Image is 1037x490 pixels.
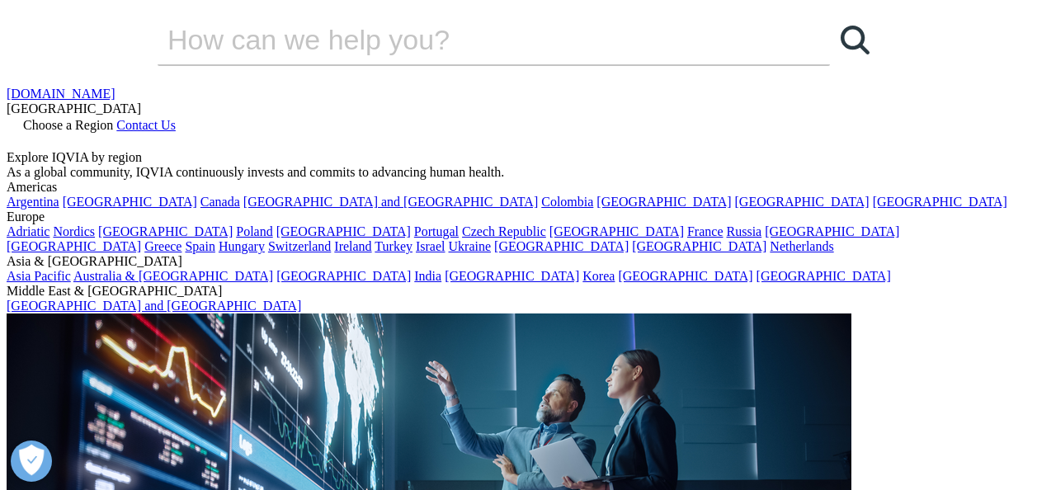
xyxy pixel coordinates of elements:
[7,87,115,101] a: [DOMAIN_NAME]
[236,224,272,238] a: Poland
[770,239,833,253] a: Netherlands
[414,269,441,283] a: India
[219,239,265,253] a: Hungary
[268,239,331,253] a: Switzerland
[53,224,95,238] a: Nordics
[582,269,615,283] a: Korea
[414,224,459,238] a: Portugal
[541,195,593,209] a: Colombia
[243,195,538,209] a: [GEOGRAPHIC_DATA] and [GEOGRAPHIC_DATA]
[416,239,445,253] a: Israel
[7,101,1030,116] div: [GEOGRAPHIC_DATA]
[7,210,1030,224] div: Europe
[158,15,783,64] input: 検索する
[11,441,52,482] button: 優先設定センターを開く
[7,254,1030,269] div: Asia & [GEOGRAPHIC_DATA]
[116,118,176,132] a: Contact Us
[757,269,891,283] a: [GEOGRAPHIC_DATA]
[7,150,1030,165] div: Explore IQVIA by region
[618,269,752,283] a: [GEOGRAPHIC_DATA]
[727,224,762,238] a: Russia
[7,239,141,253] a: [GEOGRAPHIC_DATA]
[765,224,899,238] a: [GEOGRAPHIC_DATA]
[73,269,273,283] a: Australia & [GEOGRAPHIC_DATA]
[494,239,629,253] a: [GEOGRAPHIC_DATA]
[596,195,731,209] a: [GEOGRAPHIC_DATA]
[632,239,766,253] a: [GEOGRAPHIC_DATA]
[549,224,684,238] a: [GEOGRAPHIC_DATA]
[144,239,181,253] a: Greece
[7,195,59,209] a: Argentina
[7,269,71,283] a: Asia Pacific
[7,299,301,313] a: [GEOGRAPHIC_DATA] and [GEOGRAPHIC_DATA]
[185,239,214,253] a: Spain
[445,269,579,283] a: [GEOGRAPHIC_DATA]
[873,195,1007,209] a: [GEOGRAPHIC_DATA]
[98,224,233,238] a: [GEOGRAPHIC_DATA]
[7,165,1030,180] div: As a global community, IQVIA continuously invests and commits to advancing human health.
[735,195,870,209] a: [GEOGRAPHIC_DATA]
[7,224,49,238] a: Adriatic
[841,26,870,54] svg: Search
[334,239,371,253] a: Ireland
[375,239,412,253] a: Turkey
[449,239,492,253] a: Ukraine
[23,118,113,132] span: Choose a Region
[276,269,411,283] a: [GEOGRAPHIC_DATA]
[7,180,1030,195] div: Americas
[63,195,197,209] a: [GEOGRAPHIC_DATA]
[462,224,546,238] a: Czech Republic
[830,15,879,64] a: 検索する
[276,224,411,238] a: [GEOGRAPHIC_DATA]
[200,195,240,209] a: Canada
[7,284,1030,299] div: Middle East & [GEOGRAPHIC_DATA]
[687,224,724,238] a: France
